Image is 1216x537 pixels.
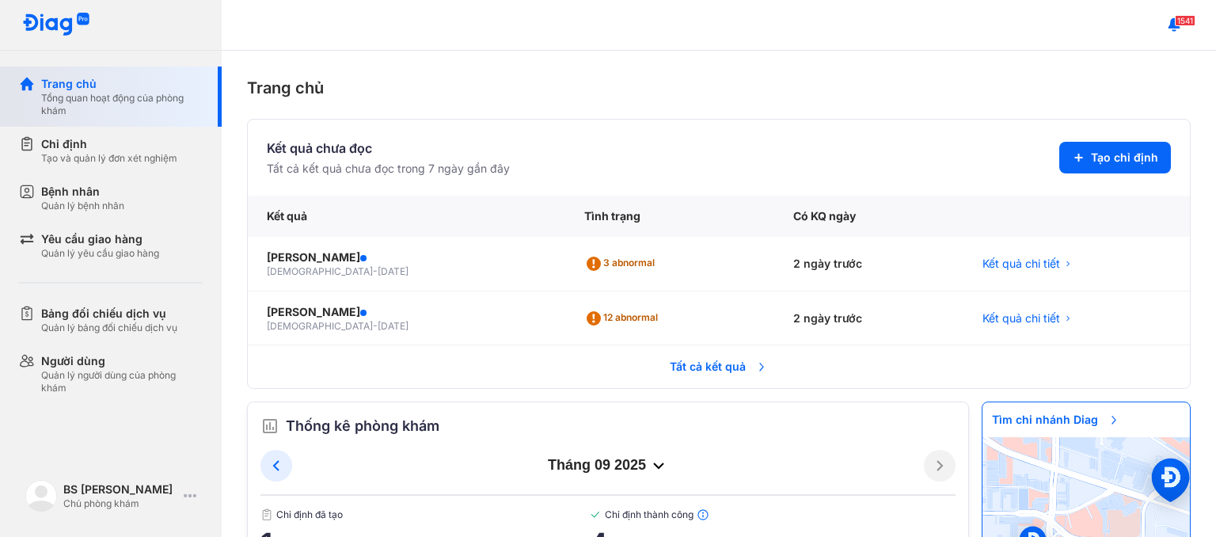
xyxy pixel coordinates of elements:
div: Quản lý bảng đối chiếu dịch vụ [41,322,177,334]
div: Quản lý yêu cầu giao hàng [41,247,159,260]
div: Quản lý bệnh nhân [41,200,124,212]
div: 2 ngày trước [774,237,963,291]
span: Chỉ định thành công [589,508,956,521]
button: Tạo chỉ định [1059,142,1171,173]
div: Tạo và quản lý đơn xét nghiệm [41,152,177,165]
img: order.5a6da16c.svg [260,417,279,436]
span: - [373,265,378,277]
img: info.7e716105.svg [697,508,709,521]
div: Chỉ định [41,136,177,152]
span: - [373,320,378,332]
div: Quản lý người dùng của phòng khám [41,369,203,394]
div: Chủ phòng khám [63,497,177,510]
div: tháng 09 2025 [292,456,924,475]
span: Tạo chỉ định [1091,150,1158,166]
div: Tình trạng [565,196,773,237]
div: [PERSON_NAME] [267,304,546,320]
div: Kết quả [248,196,565,237]
div: Trang chủ [41,76,203,92]
div: Người dùng [41,353,203,369]
div: Bảng đối chiếu dịch vụ [41,306,177,322]
div: 2 ngày trước [774,291,963,346]
span: [DEMOGRAPHIC_DATA] [267,265,373,277]
span: [DEMOGRAPHIC_DATA] [267,320,373,332]
img: logo [25,480,57,512]
span: Tìm chi nhánh Diag [982,402,1130,437]
span: [DATE] [378,320,408,332]
img: logo [22,13,90,37]
span: [DATE] [378,265,408,277]
span: Chỉ định đã tạo [260,508,589,521]
div: Tất cả kết quả chưa đọc trong 7 ngày gần đây [267,161,510,177]
span: 1541 [1175,15,1195,26]
div: Trang chủ [247,76,1191,100]
div: Có KQ ngày [774,196,963,237]
div: 3 abnormal [584,251,661,276]
span: Thống kê phòng khám [286,415,439,437]
div: 12 abnormal [584,306,664,331]
div: Bệnh nhân [41,184,124,200]
span: Kết quả chi tiết [982,310,1060,326]
img: document.50c4cfd0.svg [260,508,273,521]
span: Kết quả chi tiết [982,256,1060,272]
div: BS [PERSON_NAME] [63,482,177,497]
div: Tổng quan hoạt động của phòng khám [41,92,203,117]
div: [PERSON_NAME] [267,249,546,265]
div: Kết quả chưa đọc [267,139,510,158]
span: Tất cả kết quả [660,349,777,384]
div: Yêu cầu giao hàng [41,231,159,247]
img: checked-green.01cc79e0.svg [589,508,602,521]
